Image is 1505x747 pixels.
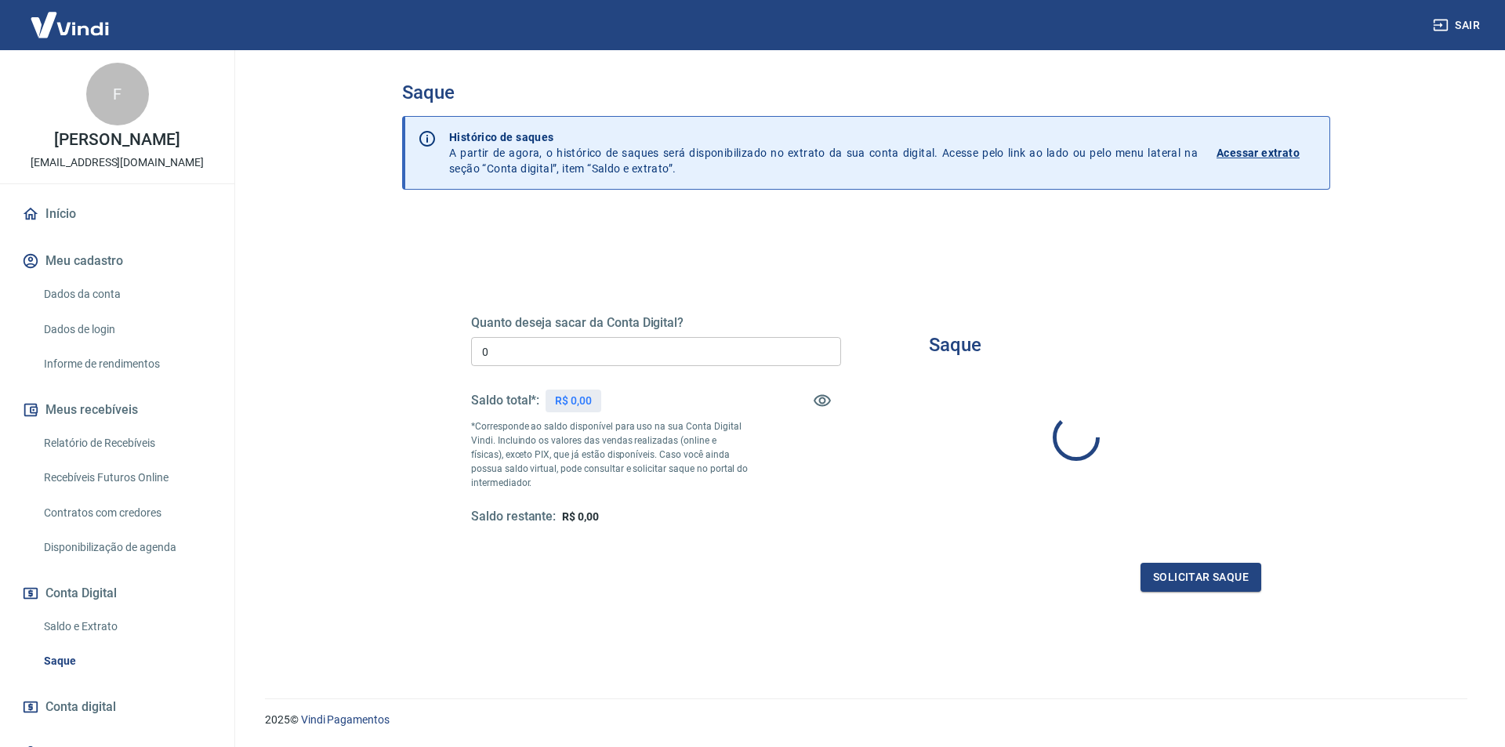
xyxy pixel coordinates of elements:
[38,611,216,643] a: Saldo e Extrato
[38,462,216,494] a: Recebíveis Futuros Online
[19,197,216,231] a: Início
[555,393,592,409] p: R$ 0,00
[929,334,981,356] h3: Saque
[449,129,1198,176] p: A partir de agora, o histórico de saques será disponibilizado no extrato da sua conta digital. Ac...
[31,154,204,171] p: [EMAIL_ADDRESS][DOMAIN_NAME]
[301,713,390,726] a: Vindi Pagamentos
[562,510,599,523] span: R$ 0,00
[1141,563,1261,592] button: Solicitar saque
[19,244,216,278] button: Meu cadastro
[449,129,1198,145] p: Histórico de saques
[38,278,216,310] a: Dados da conta
[38,645,216,677] a: Saque
[38,314,216,346] a: Dados de login
[471,509,556,525] h5: Saldo restante:
[19,690,216,724] a: Conta digital
[38,497,216,529] a: Contratos com credores
[19,576,216,611] button: Conta Digital
[45,696,116,718] span: Conta digital
[54,132,180,148] p: [PERSON_NAME]
[1217,129,1317,176] a: Acessar extrato
[471,419,749,490] p: *Corresponde ao saldo disponível para uso na sua Conta Digital Vindi. Incluindo os valores das ve...
[402,82,1330,103] h3: Saque
[38,427,216,459] a: Relatório de Recebíveis
[38,348,216,380] a: Informe de rendimentos
[38,531,216,564] a: Disponibilização de agenda
[1217,145,1300,161] p: Acessar extrato
[19,1,121,49] img: Vindi
[471,393,539,408] h5: Saldo total*:
[86,63,149,125] div: F
[265,712,1467,728] p: 2025 ©
[1430,11,1486,40] button: Sair
[19,393,216,427] button: Meus recebíveis
[471,315,841,331] h5: Quanto deseja sacar da Conta Digital?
